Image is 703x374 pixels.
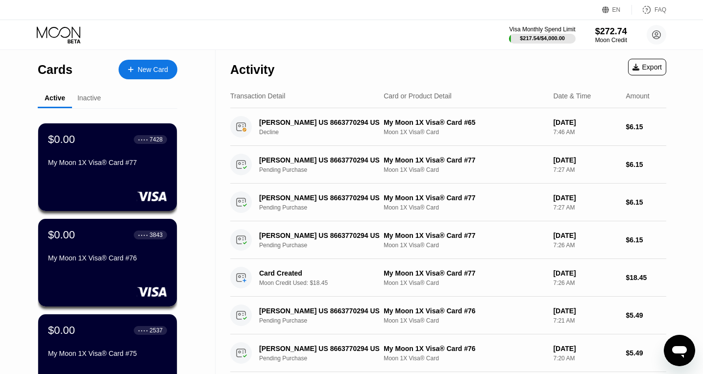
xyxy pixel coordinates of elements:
[595,26,627,37] div: $272.74
[259,166,390,173] div: Pending Purchase
[384,280,545,286] div: Moon 1X Visa® Card
[553,118,618,126] div: [DATE]
[626,311,666,319] div: $5.49
[138,329,148,332] div: ● ● ● ●
[553,269,618,277] div: [DATE]
[553,307,618,315] div: [DATE]
[119,60,177,79] div: New Card
[259,345,381,352] div: [PERSON_NAME] US 8663770294 US
[230,108,666,146] div: [PERSON_NAME] US 8663770294 USDeclineMy Moon 1X Visa® Card #65Moon 1X Visa® Card[DATE]7:46 AM$6.15
[48,254,167,262] div: My Moon 1X Visa® Card #76
[230,63,274,77] div: Activity
[626,198,666,206] div: $6.15
[259,280,390,286] div: Moon Credit Used: $18.45
[138,66,168,74] div: New Card
[612,6,621,13] div: EN
[626,274,666,281] div: $18.45
[626,349,666,357] div: $5.49
[48,159,167,166] div: My Moon 1X Visa® Card #77
[138,234,148,236] div: ● ● ● ●
[384,92,452,100] div: Card or Product Detail
[553,280,618,286] div: 7:26 AM
[602,5,632,15] div: EN
[553,345,618,352] div: [DATE]
[520,35,565,41] div: $217.54 / $4,000.00
[230,334,666,372] div: [PERSON_NAME] US 8663770294 USPending PurchaseMy Moon 1X Visa® Card #76Moon 1X Visa® Card[DATE]7:...
[626,92,649,100] div: Amount
[664,335,695,366] iframe: Button to launch messaging window
[259,355,390,362] div: Pending Purchase
[384,166,545,173] div: Moon 1X Visa® Card
[259,242,390,249] div: Pending Purchase
[553,204,618,211] div: 7:27 AM
[384,307,545,315] div: My Moon 1X Visa® Card #76
[595,37,627,44] div: Moon Credit
[230,297,666,334] div: [PERSON_NAME] US 8663770294 USPending PurchaseMy Moon 1X Visa® Card #76Moon 1X Visa® Card[DATE]7:...
[384,156,545,164] div: My Moon 1X Visa® Card #77
[259,118,381,126] div: [PERSON_NAME] US 8663770294 US
[632,63,662,71] div: Export
[384,129,545,136] div: Moon 1X Visa® Card
[553,232,618,239] div: [DATE]
[259,156,381,164] div: [PERSON_NAME] US 8663770294 US
[149,327,163,334] div: 2537
[655,6,666,13] div: FAQ
[626,161,666,168] div: $6.15
[384,118,545,126] div: My Moon 1X Visa® Card #65
[384,317,545,324] div: Moon 1X Visa® Card
[38,63,73,77] div: Cards
[384,345,545,352] div: My Moon 1X Visa® Card #76
[45,94,65,102] div: Active
[384,242,545,249] div: Moon 1X Visa® Card
[38,123,177,211] div: $0.00● ● ● ●7428My Moon 1X Visa® Card #77
[384,355,545,362] div: Moon 1X Visa® Card
[553,156,618,164] div: [DATE]
[384,232,545,239] div: My Moon 1X Visa® Card #77
[259,204,390,211] div: Pending Purchase
[230,146,666,184] div: [PERSON_NAME] US 8663770294 USPending PurchaseMy Moon 1X Visa® Card #77Moon 1X Visa® Card[DATE]7:...
[230,221,666,259] div: [PERSON_NAME] US 8663770294 USPending PurchaseMy Moon 1X Visa® Card #77Moon 1X Visa® Card[DATE]7:...
[77,94,101,102] div: Inactive
[259,129,390,136] div: Decline
[628,59,666,75] div: Export
[553,242,618,249] div: 7:26 AM
[553,129,618,136] div: 7:46 AM
[626,123,666,131] div: $6.15
[48,229,75,241] div: $0.00
[48,324,75,337] div: $0.00
[632,5,666,15] div: FAQ
[509,26,575,33] div: Visa Monthly Spend Limit
[553,194,618,202] div: [DATE]
[384,194,545,202] div: My Moon 1X Visa® Card #77
[553,355,618,362] div: 7:20 AM
[553,166,618,173] div: 7:27 AM
[384,269,545,277] div: My Moon 1X Visa® Card #77
[259,307,381,315] div: [PERSON_NAME] US 8663770294 US
[259,317,390,324] div: Pending Purchase
[48,350,167,357] div: My Moon 1X Visa® Card #75
[38,219,177,306] div: $0.00● ● ● ●3843My Moon 1X Visa® Card #76
[230,92,285,100] div: Transaction Detail
[138,138,148,141] div: ● ● ● ●
[626,236,666,244] div: $6.15
[230,259,666,297] div: Card CreatedMoon Credit Used: $18.45My Moon 1X Visa® Card #77Moon 1X Visa® Card[DATE]7:26 AM$18.45
[149,232,163,238] div: 3843
[384,204,545,211] div: Moon 1X Visa® Card
[259,232,381,239] div: [PERSON_NAME] US 8663770294 US
[48,133,75,146] div: $0.00
[553,317,618,324] div: 7:21 AM
[553,92,591,100] div: Date & Time
[595,26,627,44] div: $272.74Moon Credit
[259,269,381,277] div: Card Created
[259,194,381,202] div: [PERSON_NAME] US 8663770294 US
[509,26,575,44] div: Visa Monthly Spend Limit$217.54/$4,000.00
[149,136,163,143] div: 7428
[230,184,666,221] div: [PERSON_NAME] US 8663770294 USPending PurchaseMy Moon 1X Visa® Card #77Moon 1X Visa® Card[DATE]7:...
